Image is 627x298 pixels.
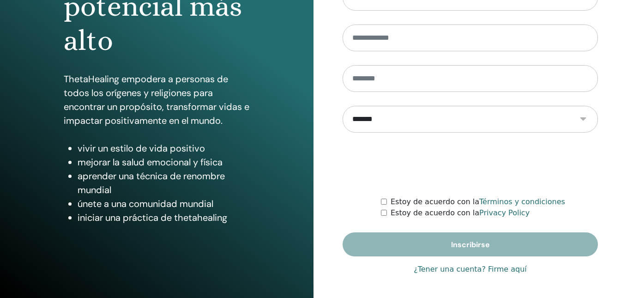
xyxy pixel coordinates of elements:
a: Privacy Policy [479,208,530,217]
li: únete a una comunidad mundial [78,197,250,211]
iframe: reCAPTCHA [400,146,541,182]
label: Estoy de acuerdo con la [391,196,565,207]
a: Términos y condiciones [479,197,565,206]
li: iniciar una práctica de thetahealing [78,211,250,225]
li: mejorar la salud emocional y física [78,155,250,169]
li: vivir un estilo de vida positivo [78,141,250,155]
a: ¿Tener una cuenta? Firme aquí [414,264,527,275]
li: aprender una técnica de renombre mundial [78,169,250,197]
label: Estoy de acuerdo con la [391,207,530,219]
p: ThetaHealing empodera a personas de todos los orígenes y religiones para encontrar un propósito, ... [64,72,250,128]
